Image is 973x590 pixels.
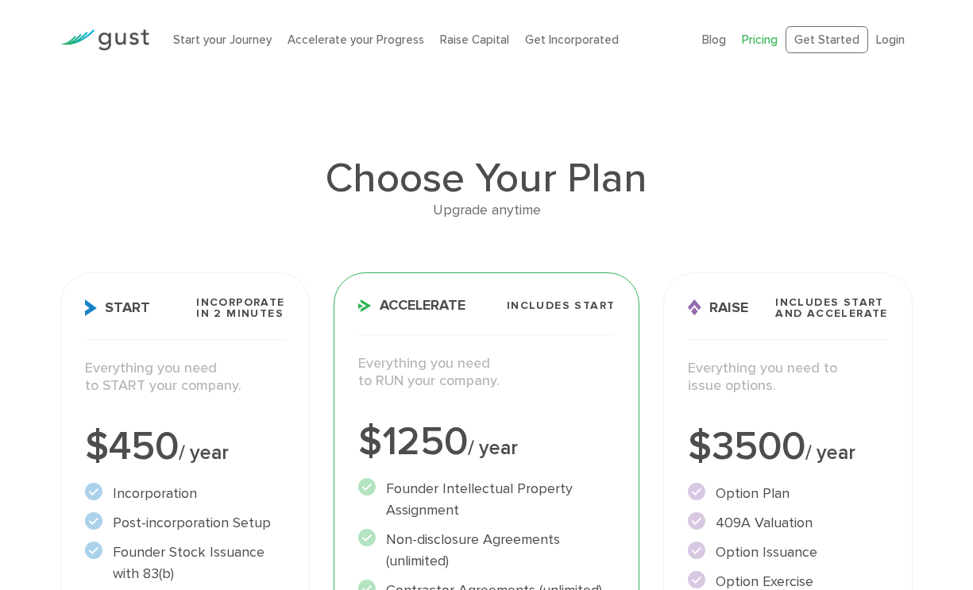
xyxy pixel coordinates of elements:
img: Gust Logo [60,29,149,51]
span: Start [85,299,150,316]
li: Option Issuance [688,542,887,563]
p: Everything you need to RUN your company. [358,355,616,391]
span: Accelerate [358,299,465,313]
a: Login [876,33,905,47]
a: Blog [702,33,726,47]
a: Pricing [742,33,778,47]
div: Upgrade anytime [60,199,913,222]
img: Raise Icon [688,299,701,316]
li: Post-incorporation Setup [85,512,284,534]
a: Get Started [786,26,868,54]
a: Accelerate your Progress [288,33,424,47]
span: Incorporate in 2 Minutes [196,297,284,319]
span: Includes START [507,300,616,311]
span: Includes START and ACCELERATE [775,297,888,319]
li: Founder Stock Issuance with 83(b) [85,542,284,584]
p: Everything you need to START your company. [85,360,284,395]
div: $1250 [358,422,616,462]
a: Get Incorporated [525,33,619,47]
li: Founder Intellectual Property Assignment [358,478,616,521]
img: Start Icon X2 [85,299,97,316]
span: Raise [688,299,748,316]
span: / year [805,441,855,465]
li: Incorporation [85,483,284,504]
li: 409A Valuation [688,512,887,534]
div: $3500 [688,427,887,467]
div: $450 [85,427,284,467]
img: Accelerate Icon [358,299,372,312]
a: Raise Capital [440,33,509,47]
p: Everything you need to issue options. [688,360,887,395]
h1: Choose Your Plan [60,158,913,199]
span: / year [179,441,229,465]
li: Option Plan [688,483,887,504]
li: Non-disclosure Agreements (unlimited) [358,529,616,572]
a: Start your Journey [173,33,272,47]
span: / year [468,436,518,460]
